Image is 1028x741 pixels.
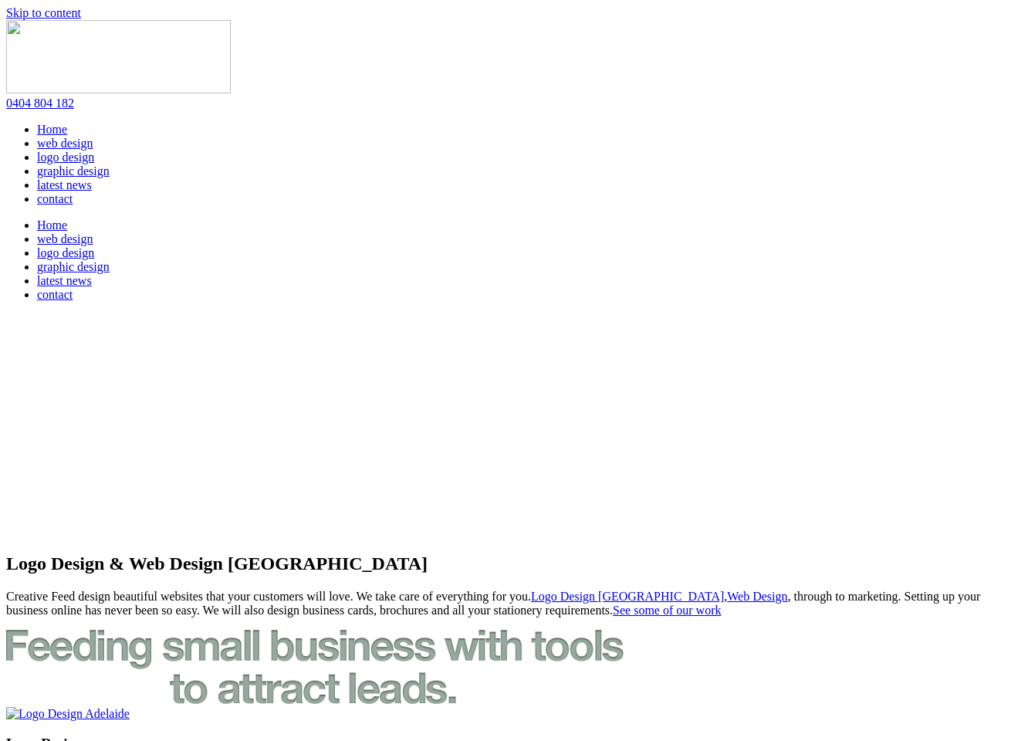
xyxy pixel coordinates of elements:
[6,707,130,721] img: Logo Design Adelaide
[37,164,110,178] a: graphic design
[37,288,73,301] a: contact
[37,218,67,232] a: Home
[531,590,724,603] a: Logo Design [GEOGRAPHIC_DATA]
[37,232,93,245] a: web design
[37,260,110,273] a: graphic design
[613,604,721,617] a: See some of our work
[6,96,74,110] a: 0404 804 182
[37,246,94,259] a: logo design
[37,137,93,150] a: web design
[6,553,1022,574] h1: Logo Design & Web Design [GEOGRAPHIC_DATA]
[727,590,787,603] a: Web Design
[6,123,1022,206] nav: Menu
[37,274,92,287] a: latest news
[6,590,1022,617] p: Creative Feed design beautiful websites that your customers will love. We take care of everything...
[37,192,73,205] a: contact
[6,6,81,19] a: Skip to content
[37,151,94,164] a: logo design
[6,314,1022,538] div: Image Carousel
[37,178,92,191] a: latest news
[37,123,67,136] a: Home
